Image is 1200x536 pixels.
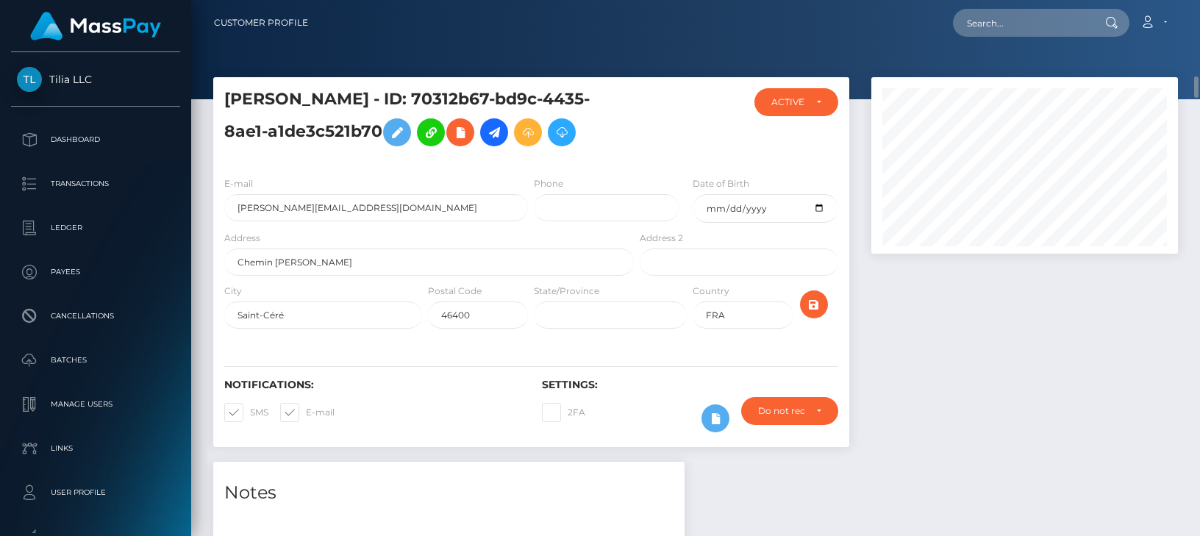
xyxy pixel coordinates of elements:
[640,232,683,245] label: Address 2
[542,403,585,422] label: 2FA
[214,7,308,38] a: Customer Profile
[11,430,180,467] a: Links
[224,232,260,245] label: Address
[17,129,174,151] p: Dashboard
[17,217,174,239] p: Ledger
[758,405,804,417] div: Do not require
[534,285,599,298] label: State/Province
[17,261,174,283] p: Payees
[17,349,174,371] p: Batches
[11,210,180,246] a: Ledger
[11,121,180,158] a: Dashboard
[224,177,253,190] label: E-mail
[224,88,626,154] h5: [PERSON_NAME] - ID: 70312b67-bd9c-4435-8ae1-a1de3c521b70
[224,403,268,422] label: SMS
[693,285,729,298] label: Country
[17,482,174,504] p: User Profile
[11,298,180,335] a: Cancellations
[11,386,180,423] a: Manage Users
[17,305,174,327] p: Cancellations
[693,177,749,190] label: Date of Birth
[11,165,180,202] a: Transactions
[953,9,1091,37] input: Search...
[771,96,804,108] div: ACTIVE
[17,393,174,415] p: Manage Users
[480,118,508,146] a: Initiate Payout
[224,480,674,506] h4: Notes
[542,379,838,391] h6: Settings:
[11,73,180,86] span: Tilia LLC
[30,12,161,40] img: MassPay Logo
[11,254,180,290] a: Payees
[17,67,42,92] img: Tilia LLC
[428,285,482,298] label: Postal Code
[17,437,174,460] p: Links
[11,342,180,379] a: Batches
[534,177,563,190] label: Phone
[11,474,180,511] a: User Profile
[741,397,838,425] button: Do not require
[280,403,335,422] label: E-mail
[224,379,520,391] h6: Notifications:
[17,173,174,195] p: Transactions
[224,285,242,298] label: City
[754,88,838,116] button: ACTIVE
